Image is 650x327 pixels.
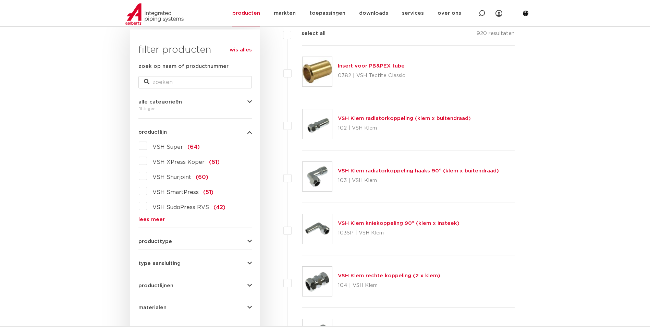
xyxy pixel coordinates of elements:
[138,239,252,244] button: producttype
[138,239,172,244] span: producttype
[138,62,229,71] label: zoek op naam of productnummer
[291,29,326,38] label: select all
[138,217,252,222] a: lees meer
[138,305,167,310] span: materialen
[338,175,499,186] p: 103 | VSH Klem
[152,174,191,180] span: VSH Shurjoint
[303,162,332,191] img: Thumbnail for VSH Klem radiatorkoppeling haaks 90° (klem x buitendraad)
[138,305,252,310] button: materialen
[303,267,332,296] img: Thumbnail for VSH Klem rechte koppeling (2 x klem)
[152,205,209,210] span: VSH SudoPress RVS
[138,99,252,105] button: alle categorieën
[152,190,199,195] span: VSH SmartPress
[138,130,167,135] span: productlijn
[187,144,200,150] span: (64)
[338,280,440,291] p: 104 | VSH Klem
[338,70,405,81] p: 0382 | VSH Tectite Classic
[138,76,252,88] input: zoeken
[138,99,182,105] span: alle categorieën
[138,105,252,113] div: fittingen
[138,261,181,266] span: type aansluiting
[196,174,208,180] span: (60)
[338,116,471,121] a: VSH Klem radiatorkoppeling (klem x buitendraad)
[213,205,225,210] span: (42)
[230,46,252,54] a: wis alles
[303,109,332,139] img: Thumbnail for VSH Klem radiatorkoppeling (klem x buitendraad)
[338,123,471,134] p: 102 | VSH Klem
[138,43,252,57] h3: filter producten
[338,221,459,226] a: VSH Klem kniekoppeling 90° (klem x insteek)
[152,159,205,165] span: VSH XPress Koper
[138,283,173,288] span: productlijnen
[303,57,332,86] img: Thumbnail for Insert voor PB&PEX tube
[338,63,405,69] a: Insert voor PB&PEX tube
[152,144,183,150] span: VSH Super
[203,190,213,195] span: (51)
[138,283,252,288] button: productlijnen
[138,130,252,135] button: productlijn
[477,29,515,40] p: 920 resultaten
[138,261,252,266] button: type aansluiting
[338,168,499,173] a: VSH Klem radiatorkoppeling haaks 90° (klem x buitendraad)
[338,228,459,239] p: 103SP | VSH Klem
[338,273,440,278] a: VSH Klem rechte koppeling (2 x klem)
[303,214,332,244] img: Thumbnail for VSH Klem kniekoppeling 90° (klem x insteek)
[209,159,220,165] span: (61)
